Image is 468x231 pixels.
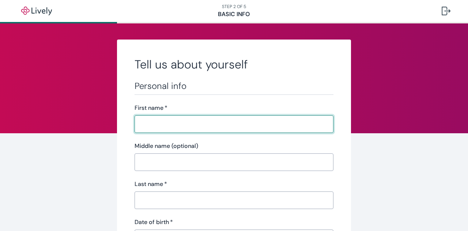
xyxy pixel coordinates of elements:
[16,7,57,15] img: Lively
[135,104,167,112] label: First name
[135,57,333,72] h2: Tell us about yourself
[436,2,456,20] button: Log out
[135,180,167,189] label: Last name
[135,81,333,92] h3: Personal info
[135,142,198,150] label: Middle name (optional)
[135,218,173,227] label: Date of birth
